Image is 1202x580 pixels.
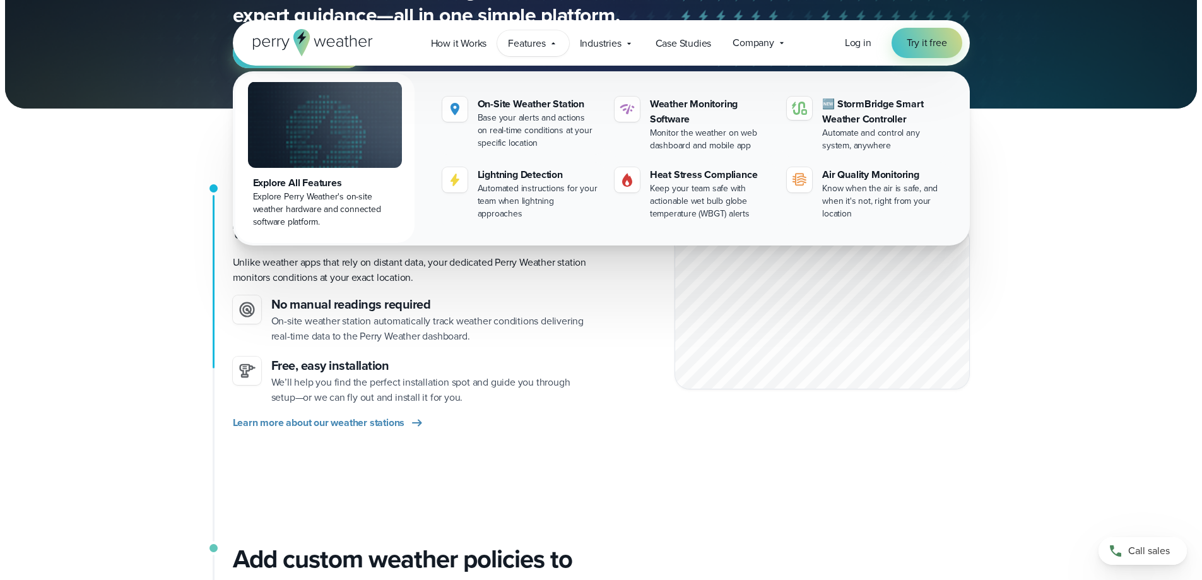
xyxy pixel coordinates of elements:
div: Explore Perry Weather's on-site weather hardware and connected software platform. [253,191,397,228]
span: Learn more about our weather stations [233,415,405,430]
a: Log in [845,35,871,50]
a: Explore All Features Explore Perry Weather's on-site weather hardware and connected software plat... [235,74,415,243]
p: Unlike weather apps that rely on distant data, your dedicated Perry Weather station monitors cond... [233,255,591,285]
div: Automated instructions for your team when lightning approaches [478,182,599,220]
div: Heat Stress Compliance [650,167,772,182]
div: Automate and control any system, anywhere [822,127,944,152]
a: How it Works [420,30,498,56]
div: Lightning Detection [478,167,599,182]
a: Learn more about our weather stations [233,415,425,430]
a: 🆕 StormBridge Smart Weather Controller Automate and control any system, anywhere [782,92,949,157]
img: lightning-icon.svg [447,172,463,187]
a: Heat Stress Compliance Keep your team safe with actionable wet bulb globe temperature (WBGT) alerts [610,162,777,225]
a: Call sales [1099,537,1187,565]
span: How it Works [431,36,487,51]
img: Gas.svg [620,172,635,187]
p: On-site weather station automatically track weather conditions delivering real-time data to the P... [271,314,591,344]
div: Know when the air is safe, and when it's not, right from your location [822,182,944,220]
h3: No manual readings required [271,295,591,314]
div: Base your alerts and actions on real-time conditions at your specific location [478,112,599,150]
img: software-icon.svg [620,102,635,117]
div: On-Site Weather Station [478,97,599,112]
h2: On-site stations capture real-time conditions [233,184,591,245]
p: We’ll help you find the perfect installation spot and guide you through setup—or we can fly out a... [271,375,591,405]
div: Monitor the weather on web dashboard and mobile app [650,127,772,152]
div: Weather Monitoring Software [650,97,772,127]
div: Air Quality Monitoring [822,167,944,182]
img: aqi-icon.svg [792,172,807,187]
a: On-Site Weather Station Base your alerts and actions on real-time conditions at your specific loc... [437,92,604,155]
div: Keep your team safe with actionable wet bulb globe temperature (WBGT) alerts [650,182,772,220]
span: Features [508,36,545,51]
img: Location.svg [447,102,463,117]
span: Try it free [907,35,947,50]
a: Try it free [892,28,962,58]
span: Case Studies [656,36,712,51]
div: Explore All Features [253,175,397,191]
a: Air Quality Monitoring Know when the air is safe, and when it's not, right from your location [782,162,949,225]
span: Company [733,35,774,50]
a: Case Studies [645,30,722,56]
a: Weather Monitoring Software Monitor the weather on web dashboard and mobile app [610,92,777,157]
div: 🆕 StormBridge Smart Weather Controller [822,97,944,127]
a: Lightning Detection Automated instructions for your team when lightning approaches [437,162,604,225]
span: Industries [580,36,622,51]
h3: Free, easy installation [271,357,591,375]
img: stormbridge-icon-V6.svg [792,102,807,115]
span: Call sales [1128,543,1170,559]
